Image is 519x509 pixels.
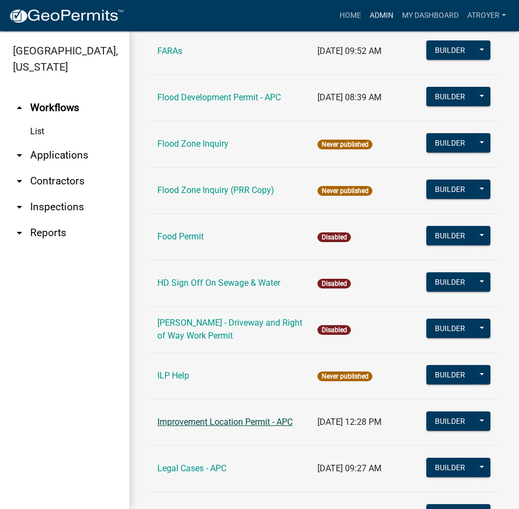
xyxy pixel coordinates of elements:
[426,40,474,60] button: Builder
[157,318,302,341] a: [PERSON_NAME] - Driveway and Right of Way Work Permit
[317,186,372,196] span: Never published
[426,87,474,106] button: Builder
[317,463,382,473] span: [DATE] 09:27 AM
[317,325,350,335] span: Disabled
[317,232,350,242] span: Disabled
[317,46,382,56] span: [DATE] 09:52 AM
[13,101,26,114] i: arrow_drop_up
[365,5,398,26] a: Admin
[426,180,474,199] button: Builder
[426,133,474,153] button: Builder
[157,417,293,427] a: Improvement Location Permit - APC
[317,140,372,149] span: Never published
[157,92,281,102] a: Flood Development Permit - APC
[13,149,26,162] i: arrow_drop_down
[157,185,274,195] a: Flood Zone Inquiry (PRR Copy)
[398,5,463,26] a: My Dashboard
[317,417,382,427] span: [DATE] 12:28 PM
[317,279,350,288] span: Disabled
[426,226,474,245] button: Builder
[463,5,510,26] a: atroyer
[426,365,474,384] button: Builder
[317,92,382,102] span: [DATE] 08:39 AM
[317,372,372,381] span: Never published
[13,226,26,239] i: arrow_drop_down
[13,201,26,214] i: arrow_drop_down
[157,370,189,381] a: ILP Help
[13,175,26,188] i: arrow_drop_down
[157,139,229,149] a: Flood Zone Inquiry
[426,272,474,292] button: Builder
[157,231,204,242] a: Food Permit
[426,411,474,431] button: Builder
[335,5,365,26] a: Home
[157,278,280,288] a: HD Sign Off On Sewage & Water
[157,463,226,473] a: Legal Cases - APC
[157,46,182,56] a: FARAs
[426,319,474,338] button: Builder
[426,458,474,477] button: Builder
